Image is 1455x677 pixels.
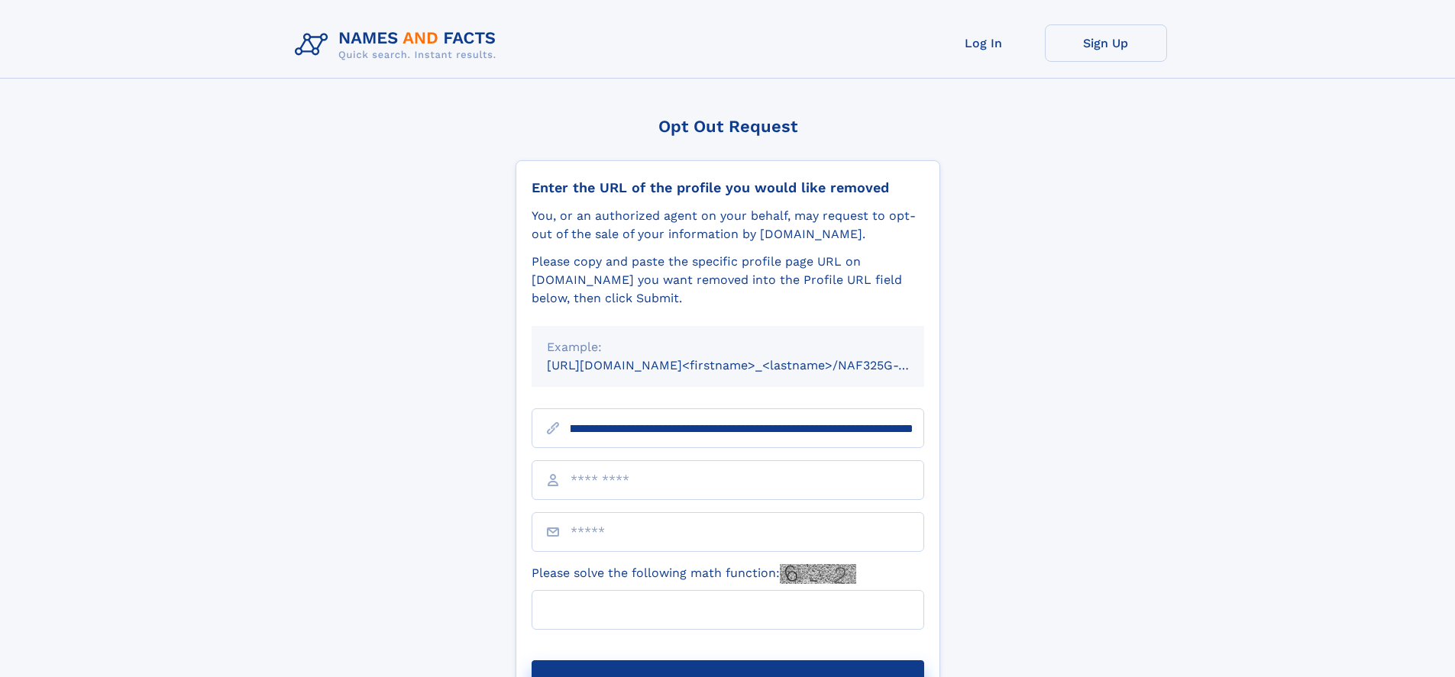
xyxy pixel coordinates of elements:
[547,338,909,356] div: Example:
[289,24,509,66] img: Logo Names and Facts
[547,358,953,372] small: [URL][DOMAIN_NAME]<firstname>_<lastname>/NAF325G-xxxxxxxx
[516,117,940,136] div: Opt Out Request
[532,564,856,584] label: Please solve the following math function:
[532,179,924,196] div: Enter the URL of the profile you would like removed
[532,253,924,308] div: Please copy and paste the specific profile page URL on [DOMAIN_NAME] you want removed into the Pr...
[532,207,924,243] div: You, or an authorized agent on your behalf, may request to opt-out of the sale of your informatio...
[923,24,1045,62] a: Log In
[1045,24,1167,62] a: Sign Up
